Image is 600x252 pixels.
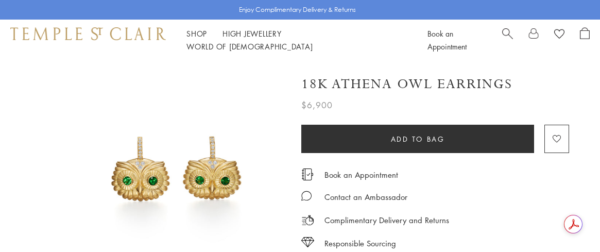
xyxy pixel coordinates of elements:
a: Book an Appointment [427,28,467,52]
img: icon_appointment.svg [301,169,314,180]
span: $6,900 [301,98,333,112]
button: Add to bag [301,125,534,153]
a: ShopShop [186,28,207,39]
nav: Main navigation [186,27,404,53]
img: MessageIcon-01_2.svg [301,191,312,201]
a: World of [DEMOGRAPHIC_DATA]World of [DEMOGRAPHIC_DATA] [186,41,313,52]
img: icon_sourcing.svg [301,237,314,247]
a: Open Shopping Bag [580,27,590,53]
div: Responsible Sourcing [324,237,396,250]
p: Complimentary Delivery and Returns [324,214,449,227]
img: icon_delivery.svg [301,214,314,227]
a: Search [502,27,513,53]
p: Enjoy Complimentary Delivery & Returns [239,5,356,15]
a: High JewelleryHigh Jewellery [222,28,282,39]
div: Contact an Ambassador [324,191,407,204]
h1: 18K Athena Owl Earrings [301,75,512,93]
span: Add to bag [391,133,445,145]
a: View Wishlist [554,27,564,43]
img: Temple St. Clair [10,27,166,40]
a: Book an Appointment [324,169,398,180]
